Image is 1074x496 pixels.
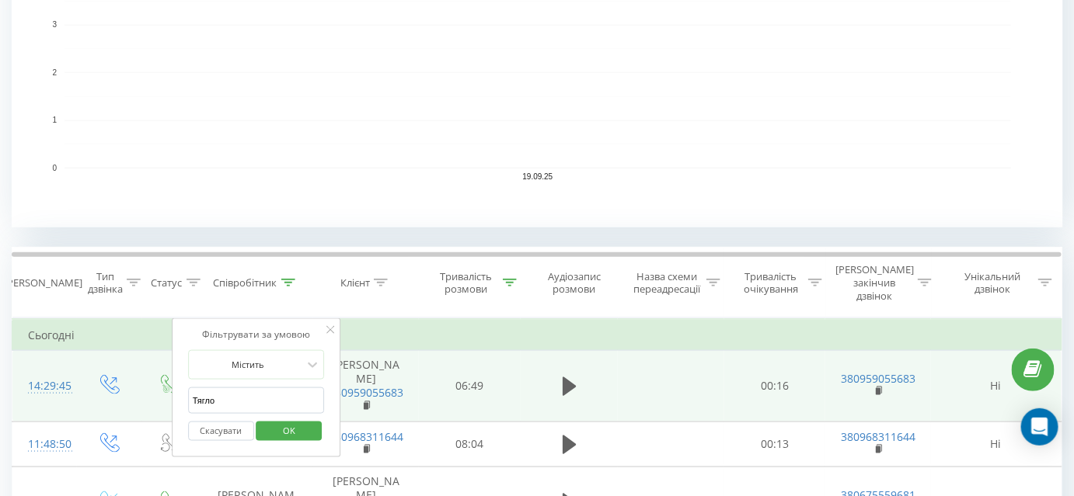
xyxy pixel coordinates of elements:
[188,327,325,342] div: Фільтрувати за умовою
[256,421,323,441] button: OK
[835,263,914,303] div: [PERSON_NAME] закінчив дзвінок
[931,351,1062,422] td: Ні
[267,418,311,442] span: OK
[4,276,82,290] div: [PERSON_NAME]
[52,116,57,125] text: 1
[931,421,1062,467] td: Ні
[152,276,183,290] div: Статус
[52,21,57,29] text: 3
[28,429,61,460] div: 11:48:50
[340,276,370,290] div: Клієнт
[433,270,499,297] div: Тривалість розмови
[188,421,254,441] button: Скасувати
[632,270,702,297] div: Назва схеми переадресації
[724,421,826,467] td: 00:13
[419,351,521,422] td: 06:49
[1021,408,1058,446] div: Open Intercom Messenger
[535,270,615,297] div: Аудіозапис розмови
[329,385,403,400] a: 380959055683
[329,429,403,444] a: 380968311644
[738,270,804,297] div: Тривалість очікування
[419,421,521,467] td: 08:04
[724,351,826,422] td: 00:16
[951,270,1034,297] div: Унікальний дзвінок
[188,387,325,414] input: Введіть значення
[52,68,57,77] text: 2
[52,164,57,172] text: 0
[313,351,419,422] td: [PERSON_NAME]
[841,429,915,444] a: 380968311644
[841,371,915,386] a: 380959055683
[214,276,277,290] div: Співробітник
[88,270,123,297] div: Тип дзвінка
[12,320,1062,351] td: Сьогодні
[28,371,61,401] div: 14:29:45
[523,173,553,182] text: 19.09.25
